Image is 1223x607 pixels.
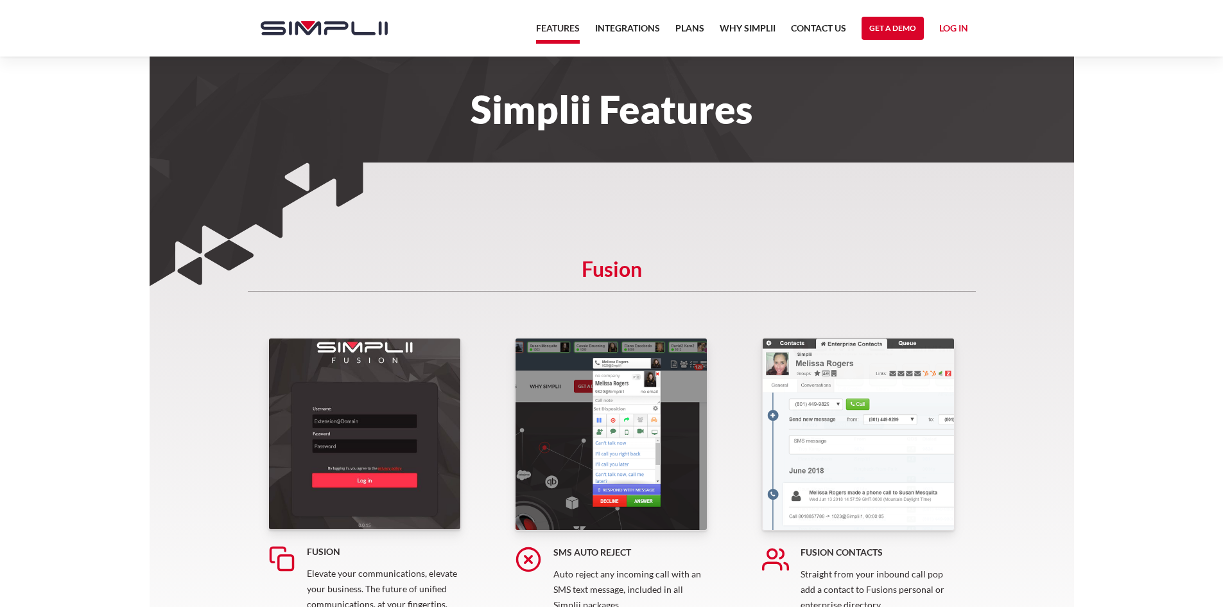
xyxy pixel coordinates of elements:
[791,21,846,44] a: Contact US
[536,21,580,44] a: Features
[595,21,660,44] a: Integrations
[720,21,776,44] a: Why Simplii
[939,21,968,40] a: Log in
[801,546,955,559] h5: Fusion Contacts
[261,21,388,35] img: Simplii
[553,546,707,559] h5: SMS Auto Reject
[248,95,976,123] h1: Simplii Features
[862,17,924,40] a: Get a Demo
[248,263,976,292] h5: Fusion
[675,21,704,44] a: Plans
[307,545,461,558] h5: Fusion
